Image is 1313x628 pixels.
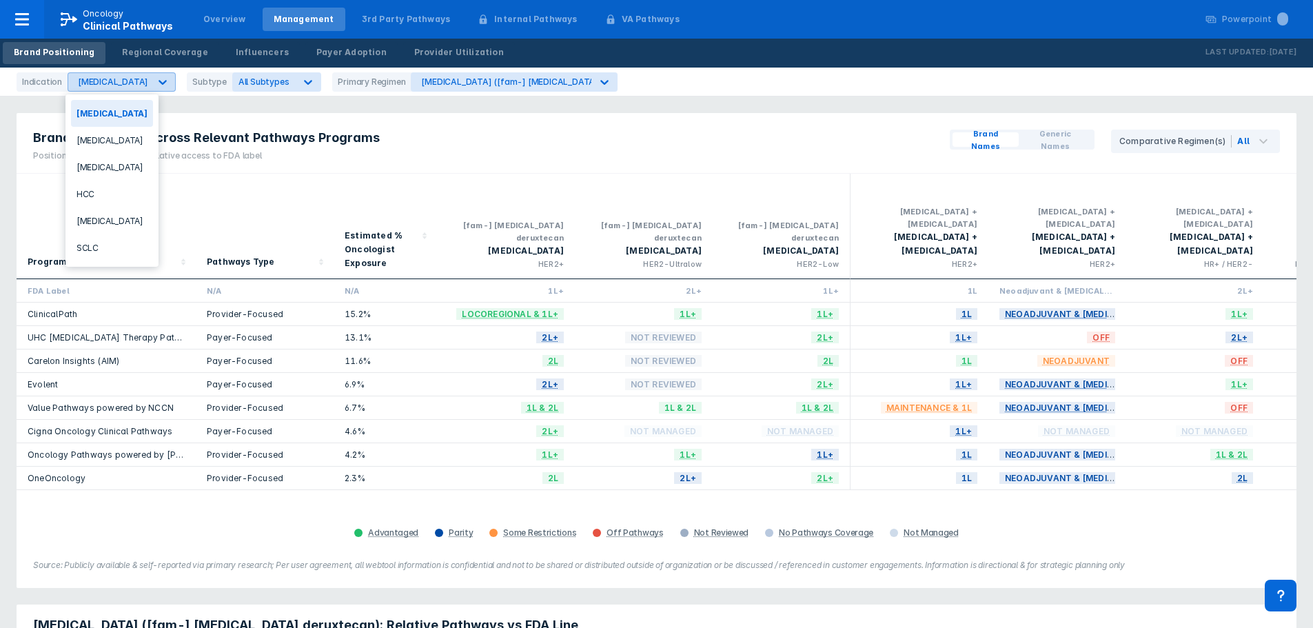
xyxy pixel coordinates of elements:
[345,308,426,320] div: 15.2%
[196,174,334,279] div: Sort
[17,174,196,279] div: Sort
[1176,423,1253,439] span: Not Managed
[28,403,174,413] a: Value Pathways powered by NCCN
[956,306,977,322] span: 1L
[71,154,153,181] div: [MEDICAL_DATA]
[950,423,977,439] span: 1L+
[956,353,977,369] span: 1L
[999,400,1162,416] span: Neoadjuvant & [MEDICAL_DATA]
[207,285,323,296] div: N/A
[503,527,576,538] div: Some Restrictions
[345,332,426,343] div: 13.1%
[1222,13,1288,26] div: Powerpoint
[999,258,1115,270] div: HER2+
[421,77,649,87] div: [MEDICAL_DATA] ([fam-] [MEDICAL_DATA] deruxtecan)
[83,8,124,20] p: Oncology
[953,132,1019,147] button: Brand Names
[362,13,451,26] div: 3rd Party Pathways
[494,13,577,26] div: Internal Pathways
[368,527,418,538] div: Advantaged
[796,400,839,416] span: 1L & 2L
[1037,353,1115,369] span: Neoadjuvant
[1019,132,1092,147] button: Generic Names
[28,426,172,436] a: Cigna Oncology Clinical Pathways
[958,128,1013,152] span: Brand Names
[345,402,426,414] div: 6.7%
[956,470,977,486] span: 1L
[956,447,977,463] span: 1L
[33,130,380,146] span: Brand Positioning Across Relevant Pathways Programs
[586,285,702,296] div: 2L+
[71,234,153,261] div: SCLC
[542,470,564,486] span: 2L
[904,527,959,538] div: Not Managed
[811,376,839,392] span: 2L+
[456,306,564,322] span: Locoregional & 1L+
[862,205,977,230] div: [MEDICAL_DATA] + [MEDICAL_DATA]
[811,330,839,345] span: 2L+
[1265,580,1296,611] div: Contact Support
[28,379,58,389] a: Evolent
[332,72,411,92] div: Primary Regimen
[586,219,702,244] div: [fam-] [MEDICAL_DATA] deruxtecan
[862,285,977,296] div: 1L
[345,285,426,296] div: N/A
[207,378,323,390] div: Payer-Focused
[1137,285,1253,296] div: 2L+
[950,376,977,392] span: 1L+
[811,306,839,322] span: 1L+
[536,423,564,439] span: 2L+
[1269,45,1296,59] p: [DATE]
[674,306,702,322] span: 1L+
[1137,205,1253,230] div: [MEDICAL_DATA] + [MEDICAL_DATA]
[622,13,680,26] div: VA Pathways
[345,229,418,270] div: Estimated % Oncologist Exposure
[762,423,839,439] span: Not Managed
[448,258,564,270] div: HER2+
[28,285,185,296] div: FDA Label
[207,449,323,460] div: Provider-Focused
[207,308,323,320] div: Provider-Focused
[1038,423,1115,439] span: Not Managed
[625,330,702,345] span: Not Reviewed
[1225,330,1253,345] span: 2L+
[78,77,148,87] div: [MEDICAL_DATA]
[536,330,564,345] span: 2L+
[345,425,426,437] div: 4.6%
[71,127,153,154] div: [MEDICAL_DATA]
[71,181,153,207] div: HCC
[624,423,702,439] span: Not Managed
[1225,353,1253,369] span: OFF
[187,72,232,92] div: Subtype
[999,205,1115,230] div: [MEDICAL_DATA] + [MEDICAL_DATA]
[659,400,702,416] span: 1L & 2L
[724,258,839,270] div: HER2-Low
[28,332,202,343] a: UHC [MEDICAL_DATA] Therapy Pathways
[448,244,564,258] div: [MEDICAL_DATA]
[345,378,426,390] div: 6.9%
[1225,376,1253,392] span: 1L+
[1137,230,1253,258] div: [MEDICAL_DATA] + [MEDICAL_DATA]
[28,473,85,483] a: OneOncology
[586,258,702,270] div: HER2-Ultralow
[1232,470,1253,486] span: 2L
[83,20,173,32] span: Clinical Pathways
[28,356,119,366] a: Carelon Insights (AIM)
[724,244,839,258] div: [MEDICAL_DATA]
[817,353,839,369] span: 2L
[345,355,426,367] div: 11.6%
[1225,306,1253,322] span: 1L+
[999,306,1162,322] span: Neoadjuvant & [MEDICAL_DATA]
[999,376,1162,392] span: Neoadjuvant & [MEDICAL_DATA]
[1237,135,1250,148] div: All
[674,470,702,486] span: 2L+
[192,8,257,31] a: Overview
[1087,330,1115,345] span: OFF
[607,527,663,538] div: Off Pathways
[207,255,275,269] div: Pathways Type
[1137,258,1253,270] div: HR+ / HER2-
[28,309,77,319] a: ClinicalPath
[238,77,289,87] span: All Subtypes
[28,449,237,460] a: Oncology Pathways powered by [PERSON_NAME]
[345,472,426,484] div: 2.3%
